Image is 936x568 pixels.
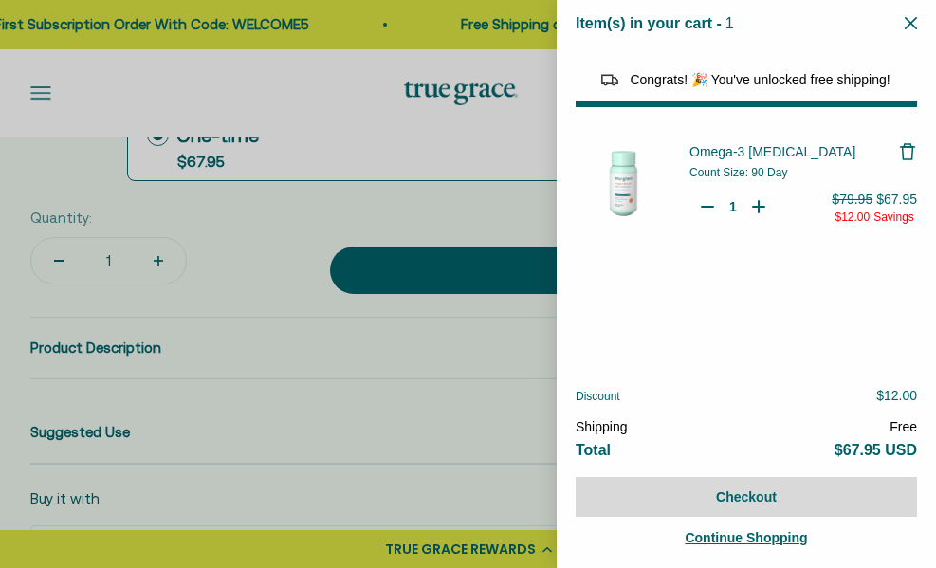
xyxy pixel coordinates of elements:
[876,192,917,207] span: $67.95
[689,144,855,159] span: Omega-3 [MEDICAL_DATA]
[685,530,807,545] span: Continue Shopping
[905,14,917,32] button: Close
[689,142,898,161] a: Omega-3 [MEDICAL_DATA]
[873,211,914,224] span: Savings
[630,72,890,87] span: Congrats! 🎉 You've unlocked free shipping!
[832,192,872,207] span: $79.95
[576,136,670,230] img: Omega-3 Fish Oil - 90 Day
[576,15,722,31] span: Item(s) in your cart -
[576,419,628,434] span: Shipping
[576,442,611,458] span: Total
[576,526,917,549] a: Continue Shopping
[689,166,787,179] span: Count Size: 90 Day
[890,419,917,434] span: Free
[576,390,620,403] span: Discount
[898,142,917,161] button: Remove Omega-3 Fish Oil
[725,15,734,31] span: 1
[876,388,917,403] span: $12.00
[724,197,743,216] input: Quantity for Omega-3 Fish Oil
[835,442,917,458] span: $67.95 USD
[598,68,621,91] img: Reward bar icon image
[576,477,917,517] button: Checkout
[835,211,870,224] span: $12.00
